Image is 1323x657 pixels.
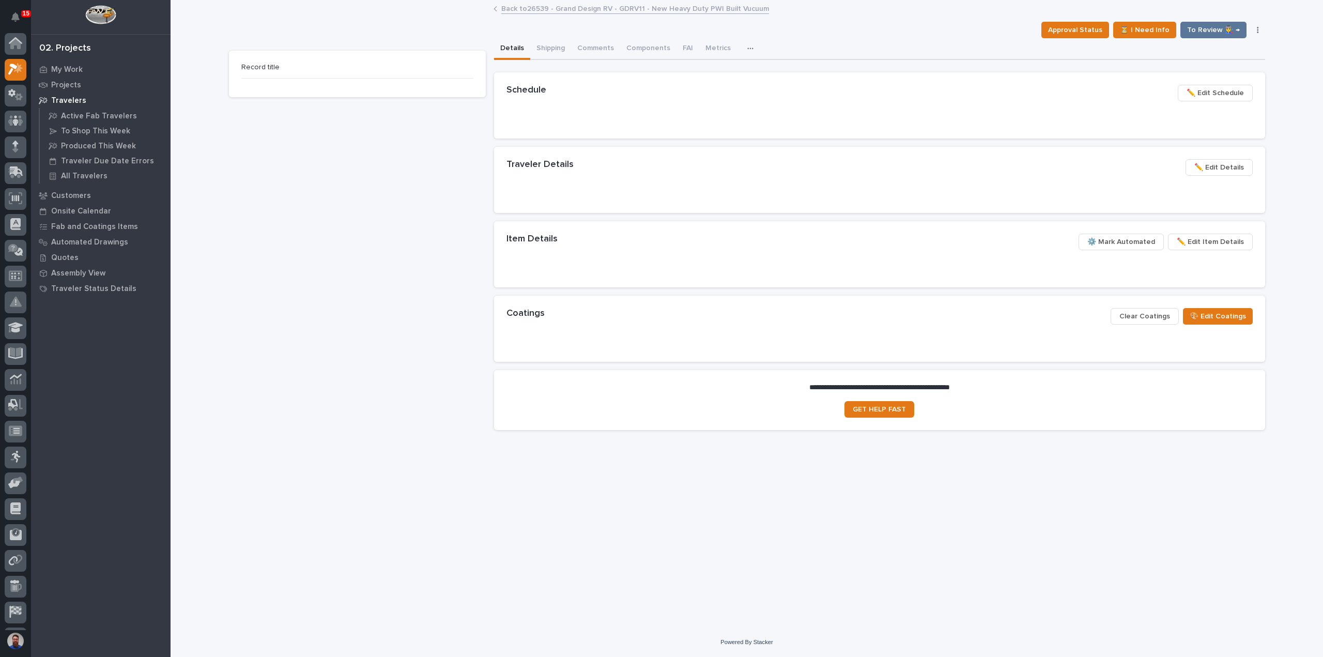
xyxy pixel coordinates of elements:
a: Quotes [31,250,171,265]
button: Components [620,38,676,60]
button: Shipping [530,38,571,60]
a: Customers [31,188,171,203]
a: Active Fab Travelers [40,109,171,123]
img: Workspace Logo [85,5,116,24]
p: My Work [51,65,83,74]
button: Metrics [699,38,737,60]
p: Travelers [51,96,86,105]
h2: Traveler Details [506,159,574,171]
a: Assembly View [31,265,171,281]
button: ⏳ I Need Info [1113,22,1176,38]
span: ✏️ Edit Details [1194,161,1244,174]
p: To Shop This Week [61,127,130,136]
a: Onsite Calendar [31,203,171,219]
h2: Coatings [506,308,545,319]
a: To Shop This Week [40,124,171,138]
span: Approval Status [1048,24,1102,36]
button: Comments [571,38,620,60]
div: 02. Projects [39,43,91,54]
p: Traveler Due Date Errors [61,157,154,166]
h2: Item Details [506,234,558,245]
a: Powered By Stacker [720,639,773,645]
button: ✏️ Edit Schedule [1178,85,1253,101]
h2: Schedule [506,85,546,96]
span: Clear Coatings [1119,310,1170,323]
button: users-avatar [5,630,26,652]
button: Approval Status [1041,22,1109,38]
button: To Review 👨‍🏭 → [1180,22,1247,38]
span: ⚙️ Mark Automated [1087,236,1155,248]
p: Produced This Week [61,142,136,151]
span: ✏️ Edit Item Details [1177,236,1244,248]
div: Notifications15 [13,12,26,29]
a: Traveler Due Date Errors [40,154,171,168]
p: Customers [51,191,91,201]
a: All Travelers [40,169,171,183]
a: Travelers [31,93,171,108]
button: FAI [676,38,699,60]
p: Projects [51,81,81,90]
p: Quotes [51,253,79,263]
a: My Work [31,62,171,77]
p: 15 [23,10,29,17]
button: ✏️ Edit Item Details [1168,234,1253,250]
p: Automated Drawings [51,238,128,247]
p: All Travelers [61,172,107,181]
p: Onsite Calendar [51,207,111,216]
span: ✏️ Edit Schedule [1187,87,1244,99]
button: 🎨 Edit Coatings [1183,308,1253,325]
span: ⏳ I Need Info [1120,24,1170,36]
a: Fab and Coatings Items [31,219,171,234]
p: Assembly View [51,269,105,278]
button: Notifications [5,6,26,28]
p: Traveler Status Details [51,284,136,294]
span: 🎨 Edit Coatings [1190,310,1246,323]
h2: Record title [241,63,473,72]
p: Active Fab Travelers [61,112,137,121]
a: GET HELP FAST [844,401,914,418]
a: Automated Drawings [31,234,171,250]
a: Traveler Status Details [31,281,171,296]
p: Fab and Coatings Items [51,222,138,232]
span: To Review 👨‍🏭 → [1187,24,1240,36]
button: Clear Coatings [1111,308,1179,325]
button: ⚙️ Mark Automated [1079,234,1164,250]
a: Produced This Week [40,139,171,153]
span: GET HELP FAST [853,406,906,413]
a: Back to26539 - Grand Design RV - GDRV11 - New Heavy Duty PWI Built Vucuum [501,2,769,14]
button: ✏️ Edit Details [1186,159,1253,176]
button: Details [494,38,530,60]
a: Projects [31,77,171,93]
